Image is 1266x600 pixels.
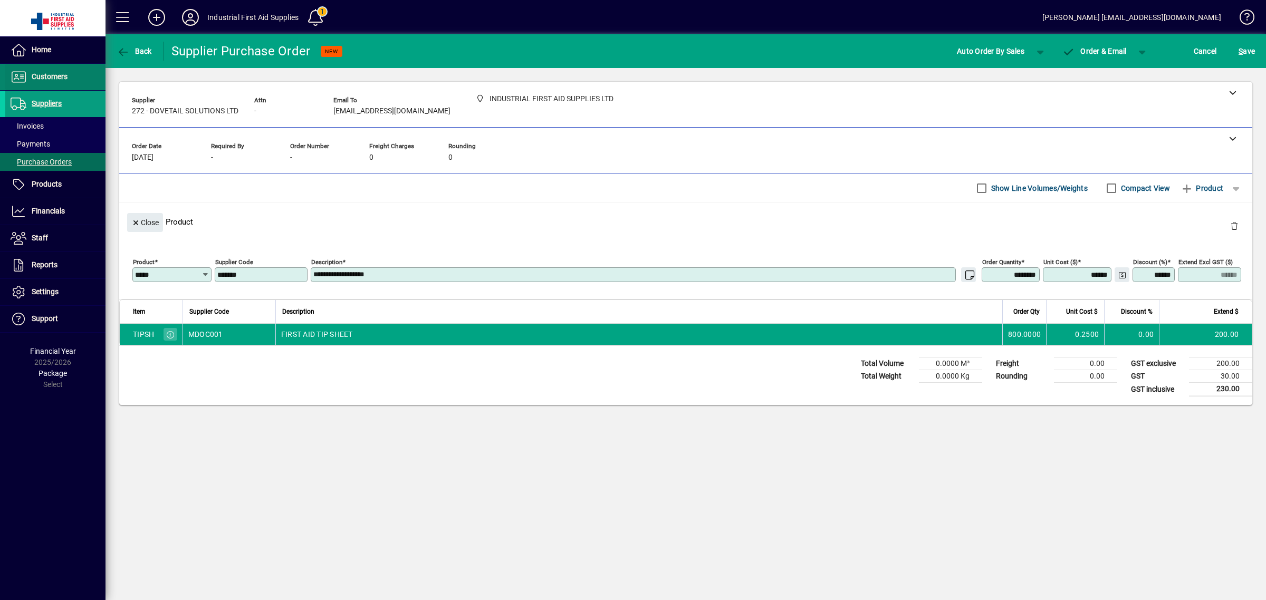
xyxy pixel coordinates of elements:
div: Supplier Purchase Order [171,43,311,60]
button: Change Price Levels [1115,267,1129,282]
td: 0.00 [1104,324,1159,345]
td: 0.0000 Kg [919,370,982,383]
span: FIRST AID TIP SHEET [281,329,353,340]
span: Package [39,369,67,378]
a: Purchase Orders [5,153,105,171]
td: Freight [991,357,1054,370]
a: Settings [5,279,105,305]
button: Auto Order By Sales [952,42,1030,61]
a: Financials [5,198,105,225]
span: Order & Email [1062,47,1127,55]
td: 800.0000 [1002,324,1046,345]
td: 0.00 [1054,357,1117,370]
td: 0.00 [1054,370,1117,383]
mat-label: Unit Cost ($) [1043,258,1078,266]
mat-label: Extend excl GST ($) [1178,258,1233,266]
span: Products [32,180,62,188]
button: Save [1236,42,1258,61]
td: Total Weight [856,370,919,383]
span: [EMAIL_ADDRESS][DOMAIN_NAME] [333,107,450,115]
td: MDOC001 [183,324,275,345]
label: Show Line Volumes/Weights [989,183,1088,193]
td: 200.00 [1159,324,1252,345]
mat-label: Order Quantity [982,258,1021,266]
a: Home [5,37,105,63]
span: Reports [32,260,57,269]
a: Customers [5,64,105,90]
button: Cancel [1191,42,1220,61]
a: Invoices [5,117,105,135]
span: Auto Order By Sales [957,43,1024,60]
td: Rounding [991,370,1054,383]
mat-label: Discount (%) [1133,258,1167,266]
app-page-header-button: Close [124,217,166,227]
button: Profile [174,8,207,27]
td: 200.00 [1189,357,1252,370]
div: Industrial First Aid Supplies [207,9,299,26]
span: Customers [32,72,68,81]
td: GST [1126,370,1189,383]
span: Item [133,306,146,317]
span: Invoices [11,122,44,130]
a: Products [5,171,105,198]
td: 0.0000 M³ [919,357,982,370]
span: 272 - DOVETAIL SOLUTIONS LTD [132,107,238,115]
mat-label: Product [133,258,155,266]
span: Cancel [1194,43,1217,60]
span: Description [282,306,314,317]
span: - [290,153,292,162]
span: Close [131,214,159,231]
span: - [254,107,256,115]
button: Delete [1222,213,1247,238]
span: - [211,153,213,162]
td: 30.00 [1189,370,1252,383]
span: Unit Cost $ [1066,306,1098,317]
td: Total Volume [856,357,919,370]
app-page-header-button: Delete [1222,221,1247,230]
span: Support [32,314,58,323]
mat-label: Supplier Code [215,258,253,266]
button: Add [140,8,174,27]
span: Supplier Code [189,306,229,317]
span: Back [117,47,152,55]
span: 0 [369,153,373,162]
td: GST inclusive [1126,383,1189,396]
span: Extend $ [1214,306,1239,317]
span: Order Qty [1013,306,1040,317]
span: Discount % [1121,306,1153,317]
button: Back [114,42,155,61]
a: Payments [5,135,105,153]
button: Product [1175,179,1229,198]
div: Product [119,202,1252,241]
a: Knowledge Base [1232,2,1253,36]
span: ave [1239,43,1255,60]
a: Support [5,306,105,332]
span: Financials [32,207,65,215]
label: Compact View [1119,183,1170,193]
a: Reports [5,252,105,278]
div: TIPSH [133,329,154,340]
mat-label: Description [311,258,342,266]
span: S [1239,47,1243,55]
span: Settings [32,287,59,296]
span: Staff [32,234,48,242]
div: [PERSON_NAME] [EMAIL_ADDRESS][DOMAIN_NAME] [1042,9,1221,26]
button: Order & Email [1057,42,1132,61]
span: [DATE] [132,153,154,162]
span: Product [1181,180,1223,197]
app-page-header-button: Back [105,42,164,61]
span: NEW [325,48,338,55]
span: Financial Year [30,347,76,355]
button: Close [127,213,163,232]
span: Home [32,45,51,54]
span: Payments [11,140,50,148]
td: 230.00 [1189,383,1252,396]
span: Suppliers [32,99,62,108]
td: 0.2500 [1046,324,1104,345]
td: GST exclusive [1126,357,1189,370]
a: Staff [5,225,105,251]
span: Purchase Orders [11,158,72,166]
span: 0 [448,153,453,162]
